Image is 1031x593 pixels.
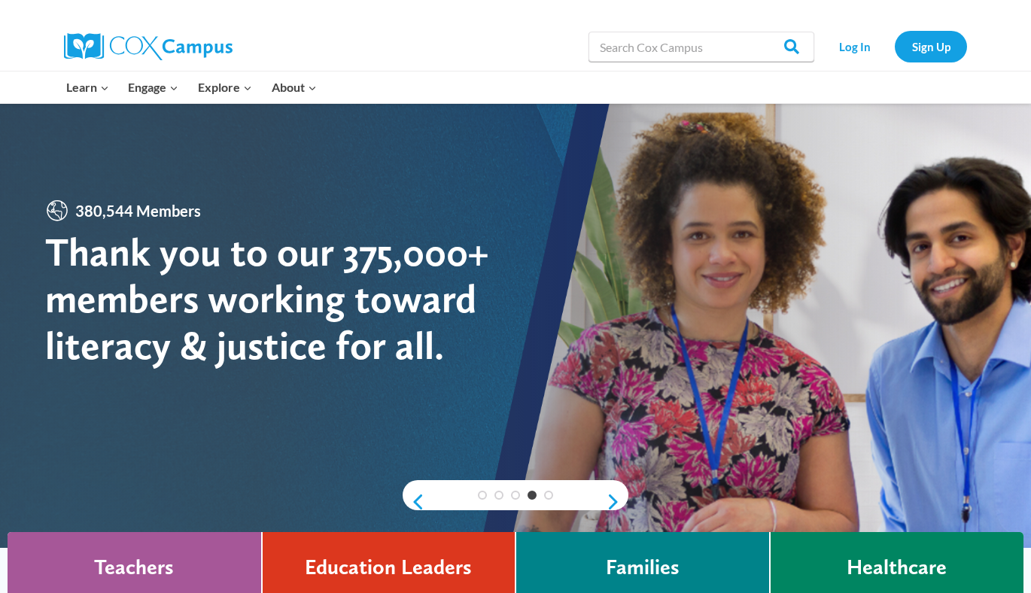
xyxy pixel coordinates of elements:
[822,31,887,62] a: Log In
[544,491,553,500] a: 5
[128,78,178,97] span: Engage
[403,493,425,511] a: previous
[64,33,233,60] img: Cox Campus
[272,78,317,97] span: About
[822,31,967,62] nav: Secondary Navigation
[588,32,814,62] input: Search Cox Campus
[895,31,967,62] a: Sign Up
[511,491,520,500] a: 3
[45,229,515,369] div: Thank you to our 375,000+ members working toward literacy & justice for all.
[198,78,252,97] span: Explore
[494,491,503,500] a: 2
[66,78,109,97] span: Learn
[606,493,628,511] a: next
[478,491,487,500] a: 1
[69,199,207,223] span: 380,544 Members
[56,71,326,103] nav: Primary Navigation
[528,491,537,500] a: 4
[606,555,680,580] h4: Families
[305,555,472,580] h4: Education Leaders
[94,555,174,580] h4: Teachers
[847,555,947,580] h4: Healthcare
[403,487,628,517] div: content slider buttons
